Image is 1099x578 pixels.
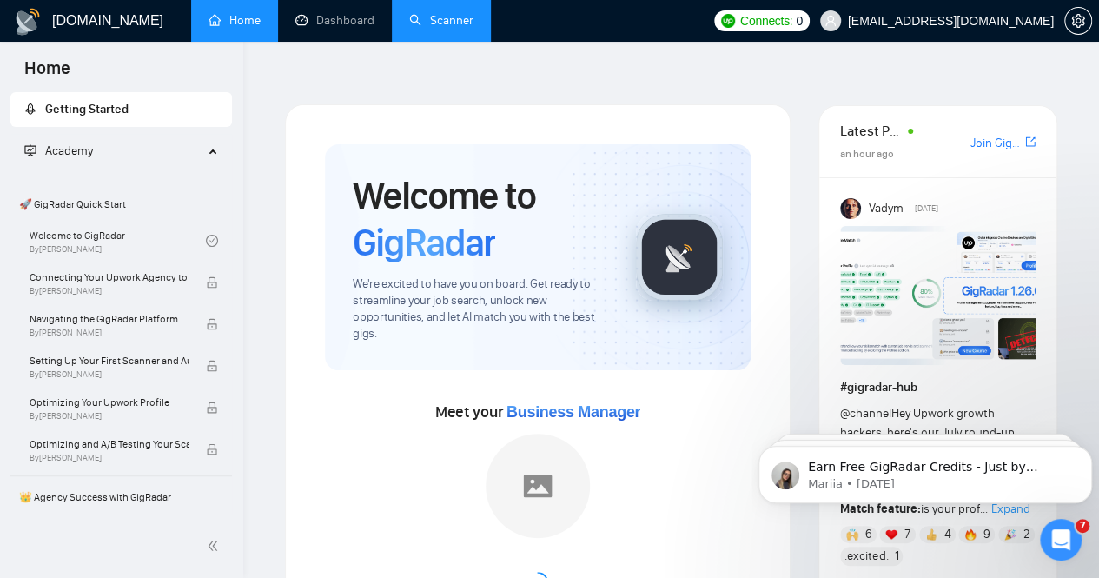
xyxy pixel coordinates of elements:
[30,222,206,260] a: Welcome to GigRadarBy[PERSON_NAME]
[1064,14,1092,28] a: setting
[1076,519,1089,533] span: 7
[30,369,189,380] span: By [PERSON_NAME]
[1025,134,1036,150] a: export
[30,286,189,296] span: By [PERSON_NAME]
[206,443,218,455] span: lock
[207,537,224,555] span: double-left
[45,143,93,158] span: Academy
[12,187,230,222] span: 🚀 GigRadar Quick Start
[30,394,189,411] span: Optimizing Your Upwork Profile
[10,92,232,127] li: Getting Started
[844,547,888,566] span: :excited:
[30,352,189,369] span: Setting Up Your First Scanner and Auto-Bidder
[943,526,950,543] span: 4
[435,402,640,422] span: Meet your
[206,360,218,372] span: lock
[30,269,189,286] span: Connecting Your Upwork Agency to GigRadar
[869,199,904,218] span: Vadym
[1025,135,1036,149] span: export
[206,402,218,414] span: lock
[840,406,1031,516] span: Hey Upwork growth hackers, here's our July round-up and release notes for GigRadar • is your prof...
[846,528,858,541] img: 🙌
[740,11,792,30] span: Connects:
[30,310,189,328] span: Navigating the GigRadar Platform
[1004,528,1016,541] img: 🎉
[206,235,218,247] span: check-circle
[840,378,1036,397] h1: # gigradar-hub
[840,198,861,219] img: Vadym
[24,103,36,115] span: rocket
[636,214,723,301] img: gigradar-logo.png
[721,14,735,28] img: upwork-logo.png
[824,15,837,27] span: user
[970,134,1022,153] a: Join GigRadar Slack Community
[353,219,495,266] span: GigRadar
[914,201,937,216] span: [DATE]
[30,453,189,463] span: By [PERSON_NAME]
[1064,7,1092,35] button: setting
[30,435,189,453] span: Optimizing and A/B Testing Your Scanner for Better Results
[904,526,910,543] span: 7
[840,120,903,142] span: Latest Posts from the GigRadar Community
[506,403,640,421] span: Business Manager
[964,528,977,541] img: 🔥
[486,434,590,538] img: placeholder.png
[30,411,189,422] span: By [PERSON_NAME]
[1040,519,1082,561] iframe: Intercom live chat
[206,276,218,289] span: lock
[1023,526,1029,543] span: 2
[751,409,1099,531] iframe: Intercom notifications message
[24,144,36,156] span: fund-projection-screen
[409,13,473,28] a: searchScanner
[12,480,230,515] span: 👑 Agency Success with GigRadar
[840,226,1049,365] img: F09AC4U7ATU-image.png
[864,526,871,543] span: 6
[840,148,894,160] span: an hour ago
[840,406,891,421] span: @channel
[45,102,129,116] span: Getting Started
[10,56,84,92] span: Home
[894,548,898,565] span: 1
[925,528,937,541] img: 👍
[353,276,608,342] span: We're excited to have you on board. Get ready to streamline your job search, unlock new opportuni...
[1065,14,1091,28] span: setting
[206,318,218,330] span: lock
[24,143,93,158] span: Academy
[209,13,261,28] a: homeHome
[796,11,803,30] span: 0
[885,528,897,541] img: ❤️
[14,8,42,36] img: logo
[353,172,608,266] h1: Welcome to
[983,526,990,543] span: 9
[295,13,374,28] a: dashboardDashboard
[30,328,189,338] span: By [PERSON_NAME]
